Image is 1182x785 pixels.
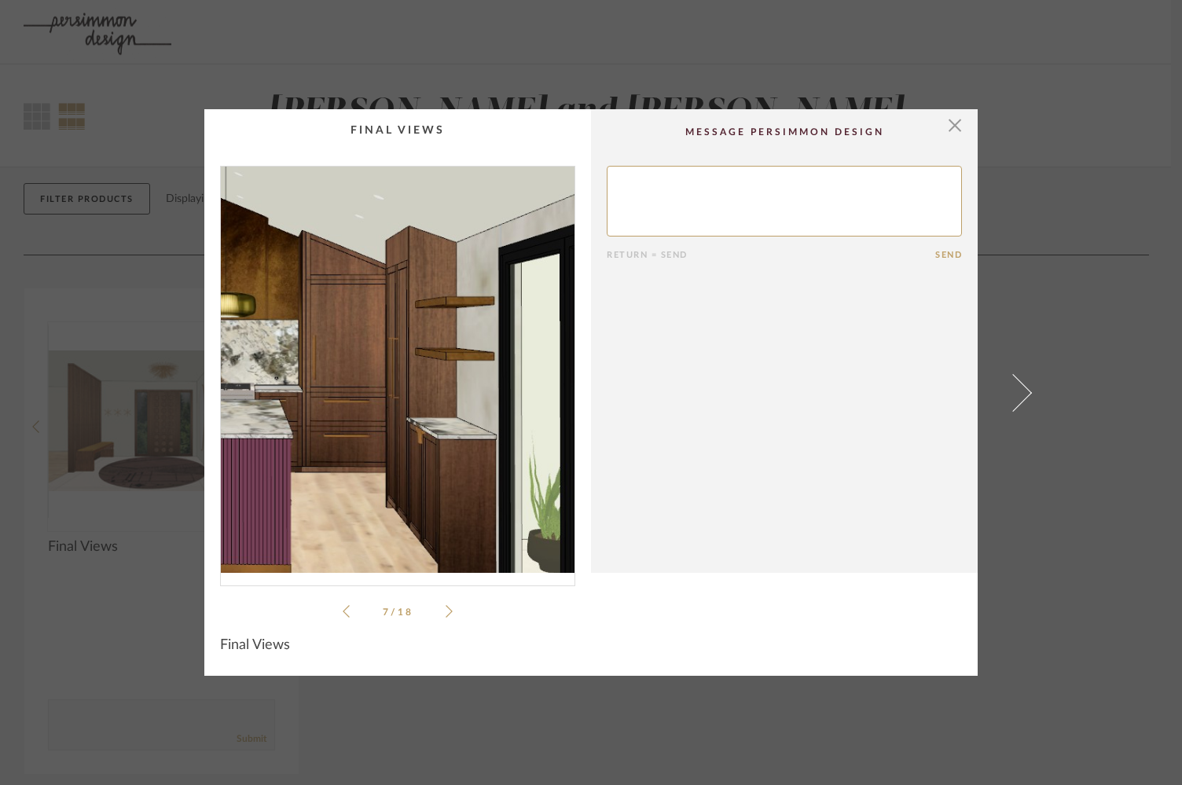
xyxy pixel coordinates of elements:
button: Send [935,250,962,260]
span: Final Views [220,636,290,654]
button: Close [939,109,971,141]
span: / [391,607,398,617]
div: Return = Send [607,250,935,260]
div: 6 [221,167,574,573]
span: 18 [398,607,413,617]
img: d11046df-cc73-4992-82a7-1bf91a2a370e_1000x1000.jpg [221,167,574,573]
span: 7 [383,607,391,617]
